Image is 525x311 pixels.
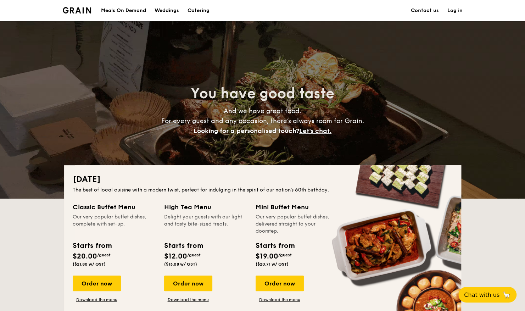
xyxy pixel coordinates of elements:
span: Let's chat. [299,127,331,135]
div: Our very popular buffet dishes, complete with set-up. [73,213,156,235]
a: Download the menu [256,297,304,302]
span: /guest [97,252,111,257]
div: Our very popular buffet dishes, delivered straight to your doorstep. [256,213,339,235]
span: ($21.80 w/ GST) [73,262,106,267]
div: Classic Buffet Menu [73,202,156,212]
span: /guest [187,252,201,257]
a: Download the menu [73,297,121,302]
div: Order now [164,276,212,291]
span: $19.00 [256,252,278,261]
span: $12.00 [164,252,187,261]
span: ($20.71 w/ GST) [256,262,289,267]
span: You have good taste [191,85,334,102]
a: Logotype [63,7,91,13]
div: Mini Buffet Menu [256,202,339,212]
div: Order now [256,276,304,291]
span: $20.00 [73,252,97,261]
div: Starts from [256,240,294,251]
div: Starts from [164,240,203,251]
span: ($13.08 w/ GST) [164,262,197,267]
img: Grain [63,7,91,13]
span: Chat with us [464,291,499,298]
div: Delight your guests with our light and tasty bite-sized treats. [164,213,247,235]
span: Looking for a personalised touch? [194,127,299,135]
div: Starts from [73,240,111,251]
div: Order now [73,276,121,291]
a: Download the menu [164,297,212,302]
span: And we have great food. For every guest and any occasion, there’s always room for Grain. [161,107,364,135]
div: The best of local cuisine with a modern twist, perfect for indulging in the spirit of our nation’... [73,187,453,194]
div: High Tea Menu [164,202,247,212]
span: /guest [278,252,292,257]
h2: [DATE] [73,174,453,185]
span: 🦙 [502,291,511,299]
button: Chat with us🦙 [458,287,516,302]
